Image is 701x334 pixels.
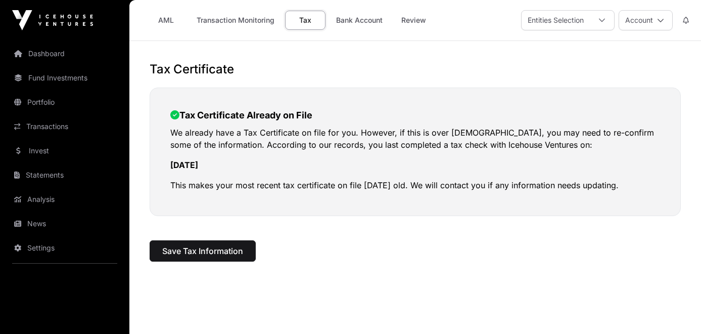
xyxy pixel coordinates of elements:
[12,10,93,30] img: Icehouse Ventures Logo
[619,10,673,30] button: Account
[8,140,121,162] a: Invest
[190,11,281,30] a: Transaction Monitoring
[170,108,660,122] h2: Tax Certificate Already on File
[650,285,701,334] iframe: Chat Widget
[170,159,660,171] p: [DATE]
[393,11,434,30] a: Review
[8,188,121,211] a: Analysis
[8,67,121,89] a: Fund Investments
[170,127,660,151] p: We already have a Tax Certificate on file for you. However, if this is over [DEMOGRAPHIC_DATA], y...
[285,11,325,30] a: Tax
[150,240,256,262] button: Save Tax Information
[8,237,121,259] a: Settings
[150,61,681,77] h2: Tax Certificate
[162,245,243,257] span: Save Tax Information
[8,213,121,235] a: News
[8,43,121,65] a: Dashboard
[8,115,121,138] a: Transactions
[170,179,660,191] p: This makes your most recent tax certificate on file [DATE] old. We will contact you if any inform...
[522,11,590,30] div: Entities Selection
[8,91,121,113] a: Portfolio
[146,11,186,30] a: AML
[8,164,121,186] a: Statements
[330,11,389,30] a: Bank Account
